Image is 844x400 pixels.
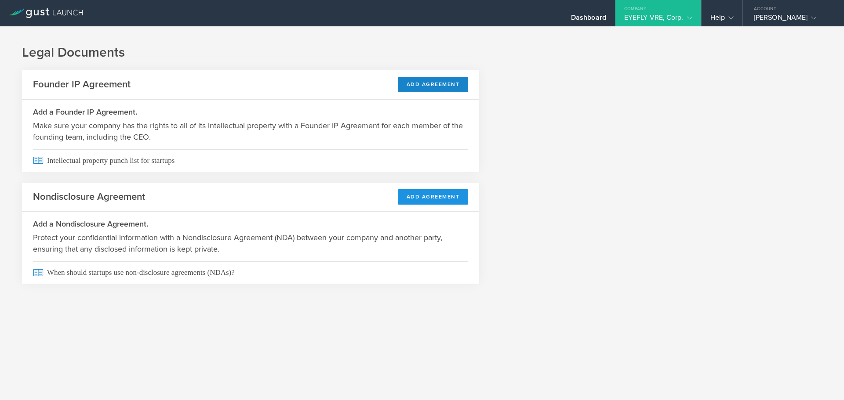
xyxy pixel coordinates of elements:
[624,13,692,26] div: EYEFLY VRE, Corp.
[33,218,468,230] h3: Add a Nondisclosure Agreement.
[33,120,468,143] p: Make sure your company has the rights to all of its intellectual property with a Founder IP Agree...
[33,106,468,118] h3: Add a Founder IP Agreement.
[398,77,469,92] button: Add Agreement
[33,78,131,91] h2: Founder IP Agreement
[800,358,844,400] iframe: Chat Widget
[571,13,606,26] div: Dashboard
[710,13,734,26] div: Help
[33,232,468,255] p: Protect your confidential information with a Nondisclosure Agreement (NDA) between your company a...
[33,261,468,284] span: When should startups use non-disclosure agreements (NDAs)?
[22,149,479,172] a: Intellectual property punch list for startups
[33,149,468,172] span: Intellectual property punch list for startups
[22,261,479,284] a: When should startups use non-disclosure agreements (NDAs)?
[33,191,145,203] h2: Nondisclosure Agreement
[754,13,829,26] div: [PERSON_NAME]
[22,44,822,61] h1: Legal Documents
[398,189,469,205] button: Add Agreement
